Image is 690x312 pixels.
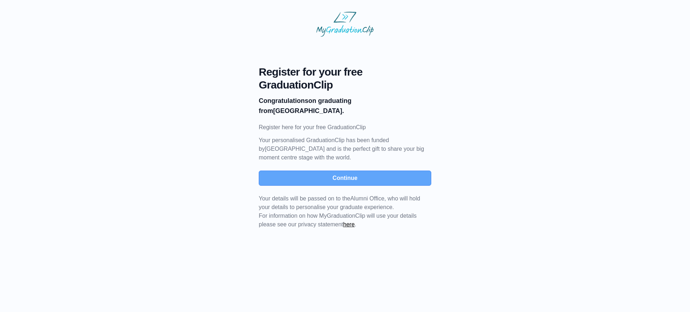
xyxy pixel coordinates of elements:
b: Congratulations [259,97,308,104]
span: For information on how MyGraduationClip will use your details please see our privacy statement . [259,195,420,227]
img: MyGraduationClip [316,12,374,37]
span: Alumni Office [350,195,385,202]
p: Register here for your free GraduationClip [259,123,431,132]
span: Your details will be passed on to the , who will hold your details to personalise your graduate e... [259,195,420,210]
p: Your personalised GraduationClip has been funded by [GEOGRAPHIC_DATA] and is the perfect gift to ... [259,136,431,162]
span: Register for your free [259,65,431,78]
span: GraduationClip [259,78,431,91]
p: on graduating from [GEOGRAPHIC_DATA]. [259,96,431,116]
a: here [343,221,355,227]
button: Continue [259,171,431,186]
